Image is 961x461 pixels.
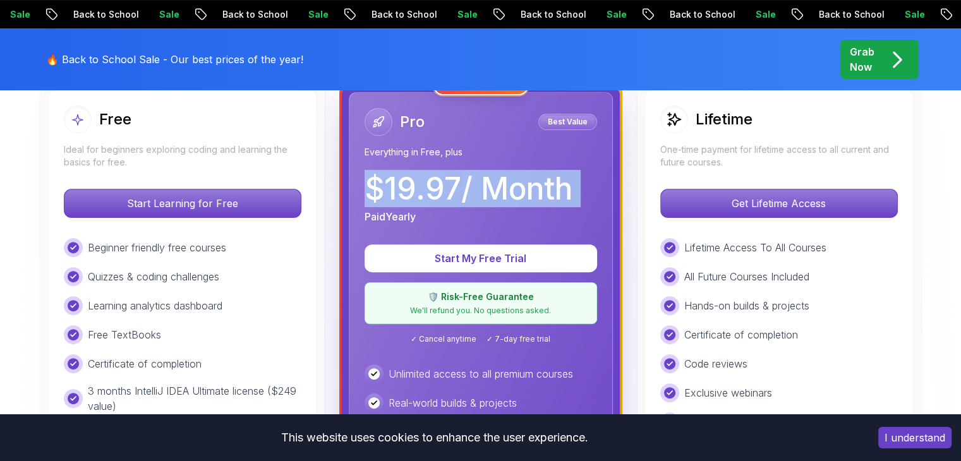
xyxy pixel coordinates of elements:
[61,8,147,21] p: Back to School
[658,8,744,21] p: Back to School
[147,8,188,21] p: Sale
[365,146,597,159] p: Everything in Free, plus
[296,8,337,21] p: Sale
[509,8,595,21] p: Back to School
[64,143,301,169] p: Ideal for beginners exploring coding and learning the basics for free.
[373,306,589,316] p: We'll refund you. No questions asked.
[893,8,933,21] p: Sale
[487,334,550,344] span: ✓ 7-day free trial
[88,327,161,342] p: Free TextBooks
[684,298,809,313] p: Hands-on builds & projects
[64,197,301,210] a: Start Learning for Free
[88,298,222,313] p: Learning analytics dashboard
[365,209,416,224] p: Paid Yearly
[744,8,784,21] p: Sale
[88,269,219,284] p: Quizzes & coding challenges
[46,52,303,67] p: 🔥 Back to School Sale - Our best prices of the year!
[88,383,301,414] p: 3 months IntelliJ IDEA Ultimate license ($249 value)
[696,109,752,129] h2: Lifetime
[661,189,897,217] p: Get Lifetime Access
[88,240,226,255] p: Beginner friendly free courses
[88,356,202,371] p: Certificate of completion
[373,290,589,303] p: 🛡️ Risk-Free Guarantee
[365,244,597,272] button: Start My Free Trial
[99,109,131,129] h2: Free
[400,112,425,132] h2: Pro
[365,174,572,204] p: $ 19.97 / Month
[878,427,952,448] button: Accept cookies
[389,395,517,410] p: Real-world builds & projects
[445,8,486,21] p: Sale
[660,197,898,210] a: Get Lifetime Access
[807,8,893,21] p: Back to School
[684,269,809,284] p: All Future Courses Included
[684,385,772,400] p: Exclusive webinars
[411,334,476,344] span: ✓ Cancel anytime
[360,8,445,21] p: Back to School
[210,8,296,21] p: Back to School
[64,189,301,218] button: Start Learning for Free
[595,8,635,21] p: Sale
[684,240,826,255] p: Lifetime Access To All Courses
[9,424,859,452] div: This website uses cookies to enhance the user experience.
[660,189,898,218] button: Get Lifetime Access
[540,116,595,128] p: Best Value
[684,327,798,342] p: Certificate of completion
[660,143,898,169] p: One-time payment for lifetime access to all current and future courses.
[850,44,874,75] p: Grab Now
[684,356,747,371] p: Code reviews
[64,189,301,217] p: Start Learning for Free
[389,366,573,381] p: Unlimited access to all premium courses
[380,251,582,266] p: Start My Free Trial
